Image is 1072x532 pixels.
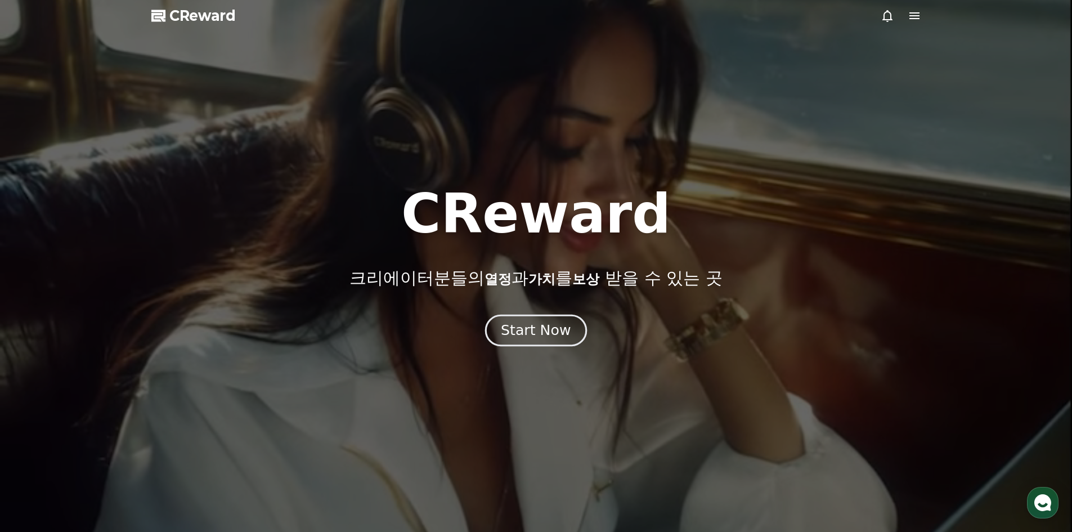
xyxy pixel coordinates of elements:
[35,374,42,383] span: 홈
[501,321,571,340] div: Start Now
[487,327,585,337] a: Start Now
[572,271,599,287] span: 보상
[485,314,587,346] button: Start Now
[103,374,116,383] span: 대화
[528,271,555,287] span: 가치
[74,357,145,385] a: 대화
[174,374,187,383] span: 설정
[145,357,216,385] a: 설정
[169,7,236,25] span: CReward
[485,271,512,287] span: 열정
[151,7,236,25] a: CReward
[3,357,74,385] a: 홈
[401,187,671,241] h1: CReward
[349,268,722,288] p: 크리에이터분들의 과 를 받을 수 있는 곳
